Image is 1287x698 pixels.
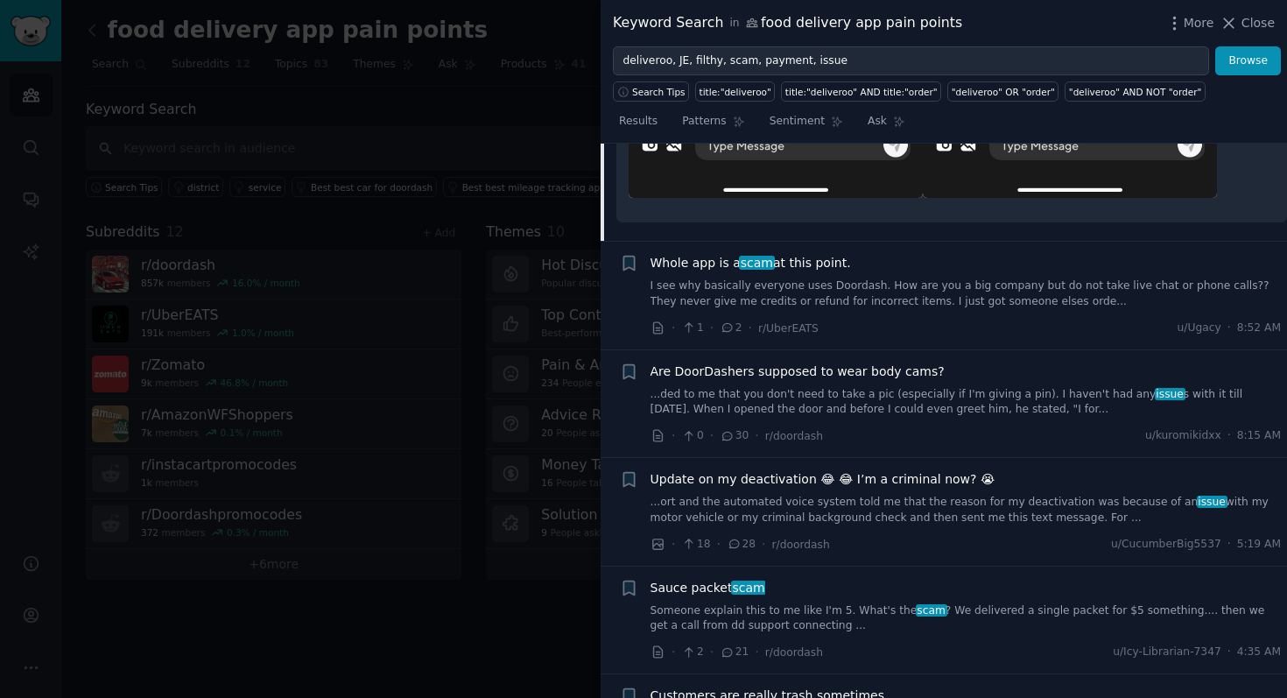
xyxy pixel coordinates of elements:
span: 2 [681,645,703,660]
span: Results [619,114,658,130]
a: Whole app is ascamat this point. [651,254,851,272]
span: · [755,427,758,445]
span: r/doordash [765,646,823,659]
span: 8:52 AM [1237,321,1281,336]
a: Results [613,108,664,144]
a: Someone explain this to me like I'm 5. What's thescam? We delivered a single packet for $5 someth... [651,603,1282,634]
a: Ask [862,108,911,144]
a: Update on my deactivation 😂 😂 I’m a criminal now? 😭 [651,470,995,489]
span: issue [1155,388,1185,400]
span: Sentiment [770,114,825,130]
span: Close [1241,14,1275,32]
span: u/kuromikidxx [1145,428,1221,444]
span: 1 [681,321,703,336]
span: · [749,319,752,337]
span: 4:35 AM [1237,645,1281,660]
span: u/Ugacy [1178,321,1221,336]
span: Whole app is a at this point. [651,254,851,272]
span: 21 [720,645,749,660]
span: u/CucumberBig5537 [1111,537,1221,553]
span: More [1184,14,1214,32]
span: r/doordash [765,430,823,442]
button: Browse [1215,46,1281,76]
span: 0 [681,428,703,444]
button: Search Tips [613,81,689,102]
div: "deliveroo" AND NOT "order" [1069,86,1202,98]
span: · [710,427,714,445]
span: · [672,319,675,337]
button: Close [1220,14,1275,32]
span: · [755,643,758,661]
a: Sentiment [763,108,849,144]
input: Try a keyword related to your business [613,46,1209,76]
span: · [672,427,675,445]
a: title:"deliveroo" AND title:"order" [781,81,941,102]
span: · [672,535,675,553]
div: Keyword Search food delivery app pain points [613,12,962,34]
span: 2 [720,321,742,336]
span: r/doordash [772,539,830,551]
span: · [1227,321,1231,336]
a: Patterns [676,108,750,144]
a: "deliveroo" OR "order" [947,81,1058,102]
span: scam [731,581,767,595]
span: · [710,643,714,661]
span: 8:15 AM [1237,428,1281,444]
span: 5:19 AM [1237,537,1281,553]
button: More [1165,14,1214,32]
span: Patterns [682,114,726,130]
span: r/UberEATS [758,322,819,335]
span: scam [739,256,775,270]
div: title:"deliveroo" [700,86,771,98]
span: 18 [681,537,710,553]
span: scam [916,604,947,617]
span: · [717,535,721,553]
a: Are DoorDashers supposed to wear body cams? [651,363,945,381]
span: · [672,643,675,661]
span: 30 [720,428,749,444]
div: title:"deliveroo" AND title:"order" [785,86,938,98]
span: Sauce packet [651,579,765,597]
a: Sauce packetscam [651,579,765,597]
a: "deliveroo" AND NOT "order" [1065,81,1206,102]
span: in [729,16,739,32]
a: title:"deliveroo" [695,81,775,102]
span: · [1227,645,1231,660]
span: issue [1197,496,1227,508]
span: · [1227,537,1231,553]
a: ...ded to me that you don't need to take a pic (especially if I'm giving a pin). I haven't had an... [651,387,1282,418]
span: · [710,319,714,337]
span: u/Icy-Librarian-7347 [1113,645,1221,660]
div: "deliveroo" OR "order" [952,86,1055,98]
a: I see why basically everyone uses Doordash. How are you a big company but do not take live chat o... [651,278,1282,309]
span: · [762,535,765,553]
span: · [1227,428,1231,444]
span: 28 [727,537,756,553]
span: Search Tips [632,86,686,98]
a: ...ort and the automated voice system told me that the reason for my deactivation was because of ... [651,495,1282,525]
span: Ask [868,114,887,130]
